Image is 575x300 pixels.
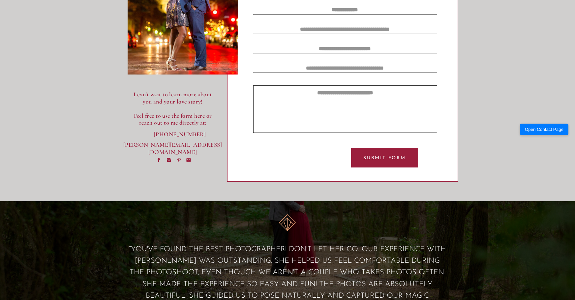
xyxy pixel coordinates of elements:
button: Open Contact Page [520,124,568,135]
a: [PERSON_NAME][EMAIL_ADDRESS][DOMAIN_NAME] [123,141,222,148]
a: I can't wait to learn more about you and your love story!Feel free to use the form here or reach ... [129,91,217,127]
a: Submit Form [354,155,415,161]
p: I can't wait to learn more about you and your love story! Feel free to use the form here or reach... [129,91,217,127]
a: [PHONE_NUMBER] [154,131,191,138]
